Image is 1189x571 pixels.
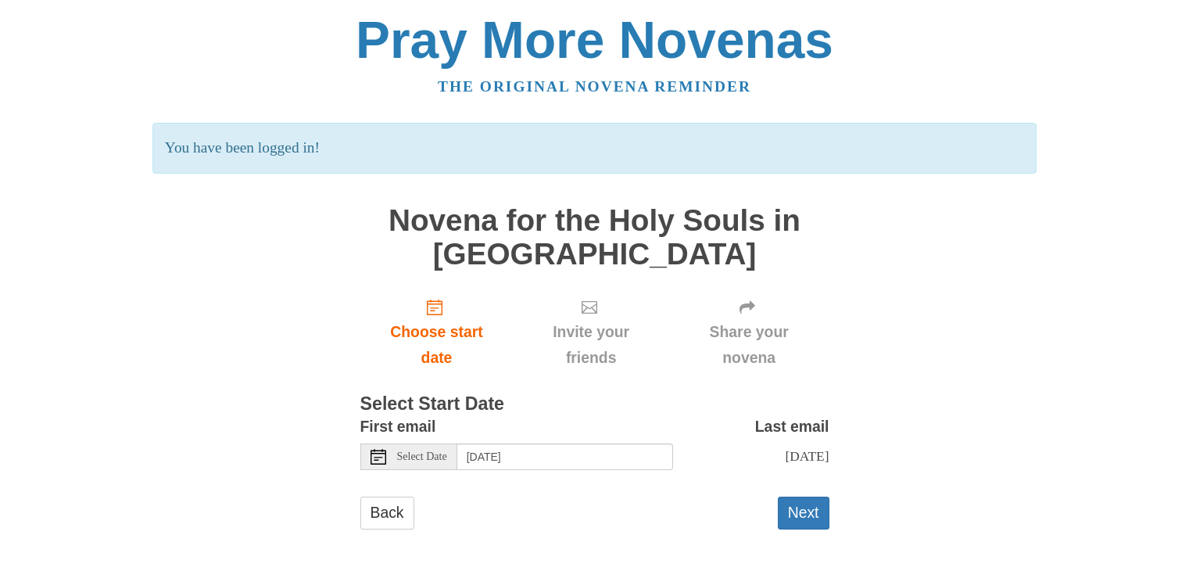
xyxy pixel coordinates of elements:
[152,123,1037,174] p: You have been logged in!
[669,286,829,379] div: Click "Next" to confirm your start date first.
[360,204,829,271] h1: Novena for the Holy Souls in [GEOGRAPHIC_DATA]
[356,11,833,69] a: Pray More Novenas
[755,414,829,440] label: Last email
[785,448,829,464] span: [DATE]
[438,78,751,95] a: The original novena reminder
[513,286,668,379] div: Click "Next" to confirm your start date first.
[397,451,447,462] span: Select Date
[685,319,814,371] span: Share your novena
[360,286,514,379] a: Choose start date
[360,414,436,440] label: First email
[528,319,653,371] span: Invite your friends
[376,319,498,371] span: Choose start date
[778,497,829,529] button: Next
[360,394,829,415] h3: Select Start Date
[360,497,414,529] a: Back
